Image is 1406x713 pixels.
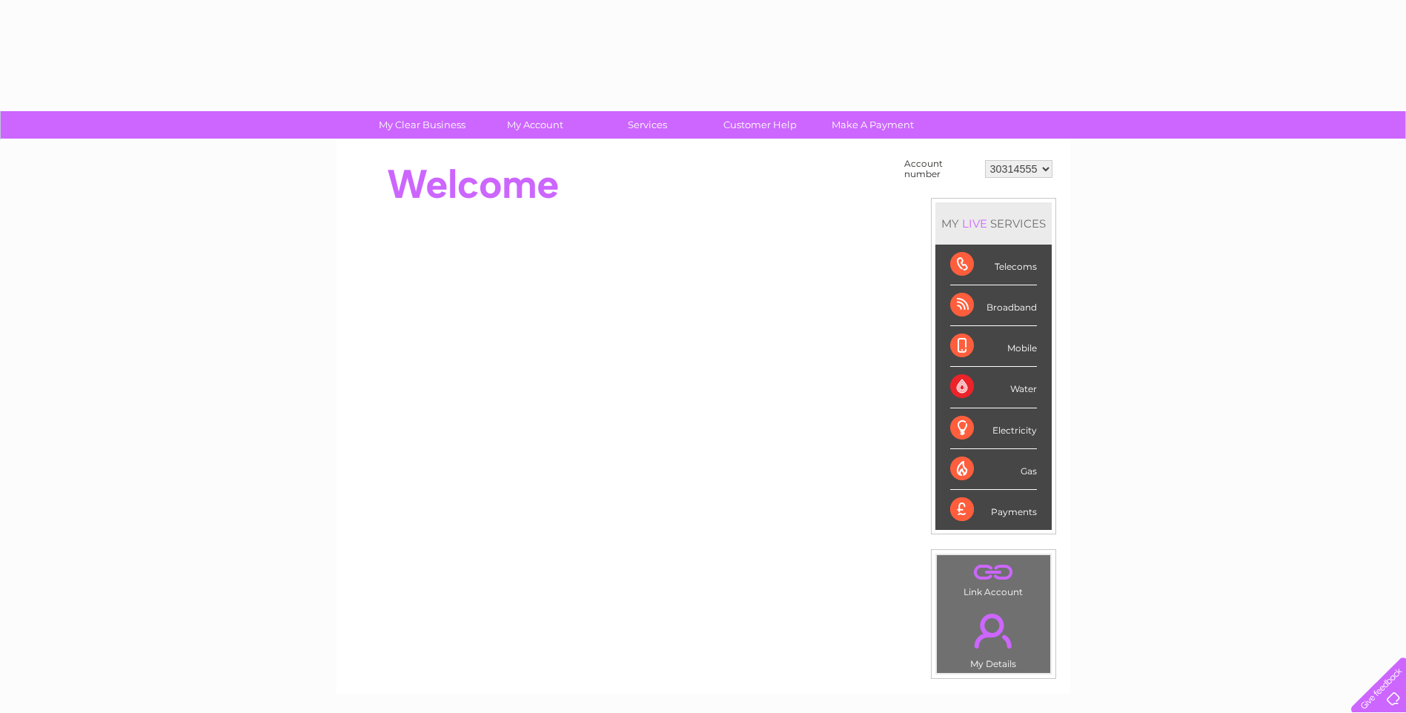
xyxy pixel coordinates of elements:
a: My Clear Business [361,111,483,139]
td: Account number [901,155,981,183]
div: Mobile [950,326,1037,367]
div: Electricity [950,408,1037,449]
a: . [941,559,1047,585]
div: Water [950,367,1037,408]
div: Broadband [950,285,1037,326]
td: My Details [936,601,1051,674]
a: Customer Help [699,111,821,139]
div: Gas [950,449,1037,490]
div: MY SERVICES [935,202,1052,245]
td: Link Account [936,554,1051,601]
div: LIVE [959,216,990,231]
a: Services [586,111,709,139]
a: Make A Payment [812,111,934,139]
div: Payments [950,490,1037,530]
a: My Account [474,111,596,139]
a: . [941,605,1047,657]
div: Telecoms [950,245,1037,285]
